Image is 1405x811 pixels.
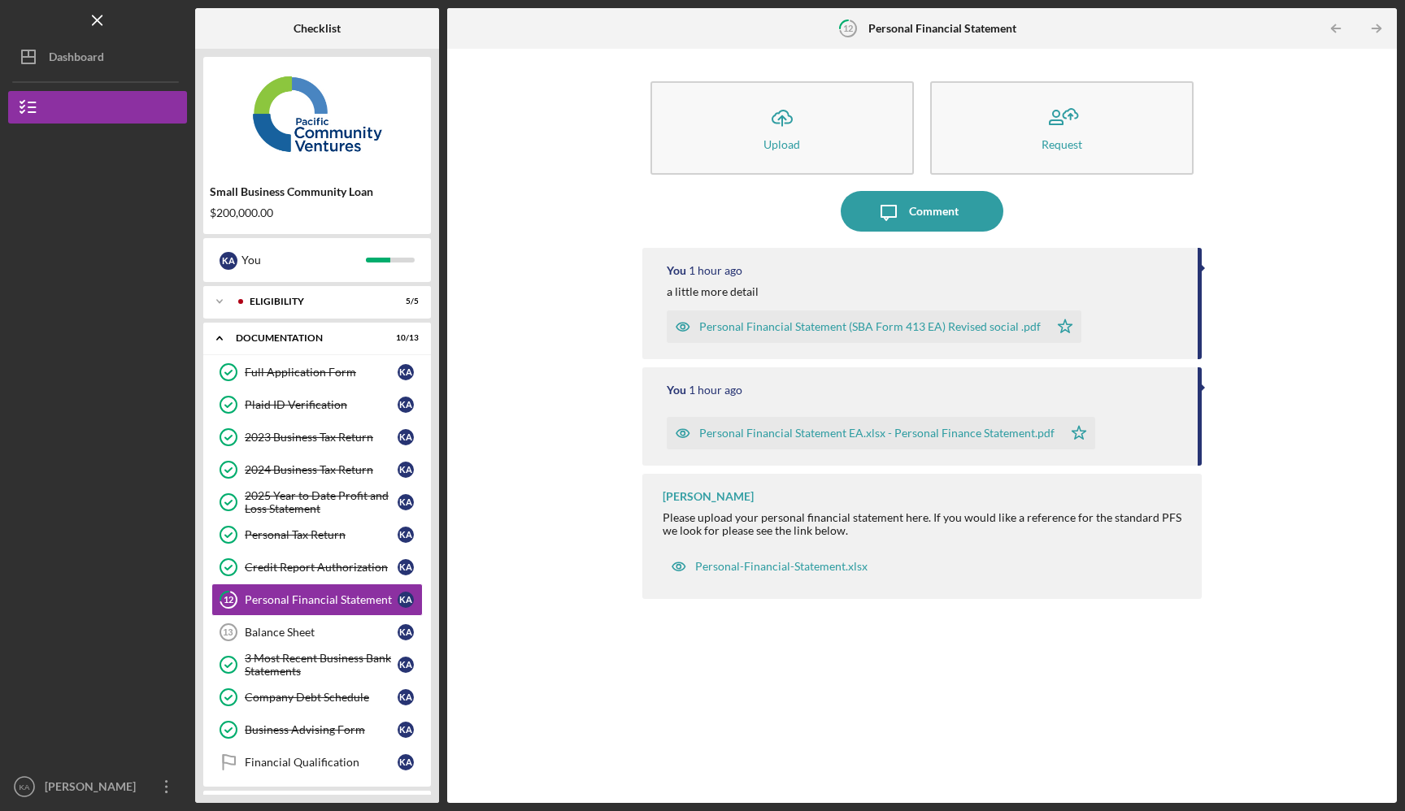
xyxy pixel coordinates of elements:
div: 10 / 13 [389,333,419,343]
div: K A [398,429,414,445]
div: a little more detail [667,285,759,298]
button: Upload [650,81,914,175]
div: Eligibility [250,297,378,306]
time: 2025-09-30 17:38 [689,264,742,277]
button: KA[PERSON_NAME] [8,770,187,803]
div: Personal Financial Statement (SBA Form 413 EA) Revised social .pdf [699,320,1041,333]
div: Personal-Financial-Statement.xlsx [695,560,868,573]
div: K A [398,657,414,673]
a: 13Balance SheetKA [211,616,423,648]
div: 2025 Year to Date Profit and Loss Statement [245,489,398,515]
div: K A [398,592,414,608]
tspan: 12 [224,595,233,605]
button: Dashboard [8,41,187,73]
div: You [241,246,366,274]
div: Balance Sheet [245,626,398,639]
div: Personal Tax Return [245,528,398,541]
div: K A [398,624,414,640]
b: Personal Financial Statement [868,22,1016,35]
div: Request [1042,138,1082,150]
div: K A [398,397,414,413]
div: K A [398,722,414,738]
b: Checklist [294,22,341,35]
div: Company Debt Schedule [245,691,398,704]
div: Upload [763,138,800,150]
div: Documentation [236,333,378,343]
div: $200,000.00 [210,206,424,219]
button: Personal Financial Statement EA.xlsx - Personal Finance Statement.pdf [667,417,1095,449]
div: Credit Report Authorization [245,561,398,574]
div: 3 Most Recent Business Bank Statements [245,652,398,678]
a: 2024 Business Tax ReturnKA [211,453,423,486]
div: You [667,384,686,397]
img: Product logo [203,65,431,163]
tspan: 13 [223,627,233,637]
a: 2025 Year to Date Profit and Loss StatementKA [211,486,423,518]
div: Financial Qualification [245,756,398,769]
a: Personal Tax ReturnKA [211,518,423,551]
a: Credit Report AuthorizationKA [211,551,423,583]
time: 2025-09-30 17:38 [689,384,742,397]
a: Plaid ID VerificationKA [211,388,423,421]
div: K A [220,252,237,270]
div: K A [398,689,414,705]
div: Plaid ID Verification [245,398,398,411]
button: Personal Financial Statement (SBA Form 413 EA) Revised social .pdf [667,310,1081,343]
div: K A [398,462,414,478]
text: KA [20,783,30,791]
button: Request [930,81,1194,175]
div: Personal Financial Statement EA.xlsx - Personal Finance Statement.pdf [699,427,1055,440]
div: Small Business Community Loan [210,185,424,198]
a: Business Advising FormKA [211,713,423,746]
a: Company Debt ScheduleKA [211,681,423,713]
button: Comment [841,191,1003,232]
div: K A [398,754,414,770]
div: 2024 Business Tax Return [245,463,398,476]
div: K A [398,364,414,380]
div: Business Advising Form [245,723,398,736]
div: Full Application Form [245,366,398,379]
a: 12Personal Financial StatementKA [211,583,423,616]
div: [PERSON_NAME] [41,770,146,807]
div: K A [398,559,414,575]
div: 5 / 5 [389,297,419,306]
div: [PERSON_NAME] [663,490,754,503]
div: Please upload your personal financial statement here. If you would like a reference for the stand... [663,511,1186,537]
tspan: 12 [842,23,852,33]
button: Personal-Financial-Statement.xlsx [663,550,876,583]
div: Dashboard [49,41,104,77]
a: Full Application FormKA [211,356,423,388]
a: 3 Most Recent Business Bank StatementsKA [211,648,423,681]
div: You [667,264,686,277]
div: K A [398,527,414,543]
div: Personal Financial Statement [245,593,398,606]
a: 2023 Business Tax ReturnKA [211,421,423,453]
div: 2023 Business Tax Return [245,431,398,444]
a: Financial QualificationKA [211,746,423,778]
div: Comment [909,191,959,232]
div: K A [398,494,414,510]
